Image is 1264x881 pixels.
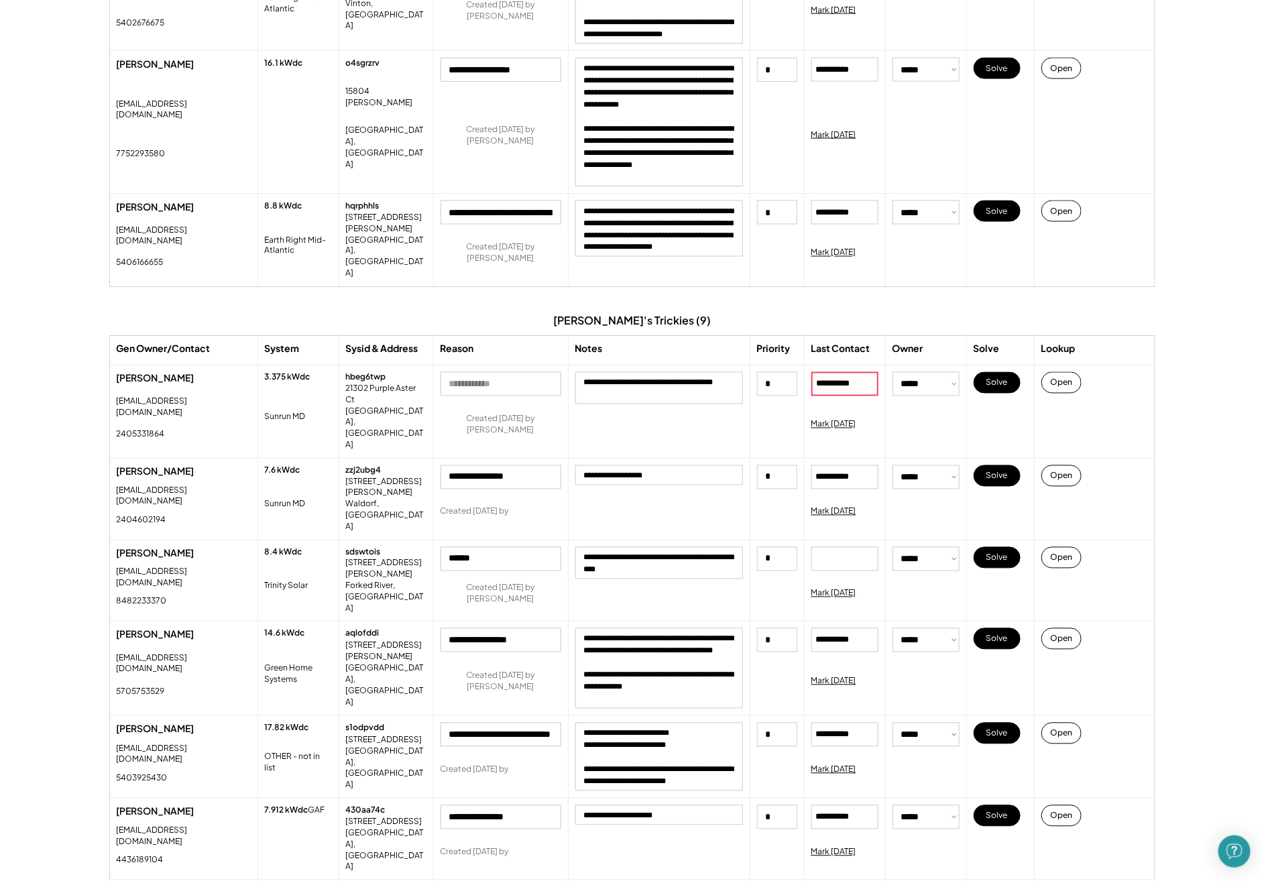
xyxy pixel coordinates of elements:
div: [GEOGRAPHIC_DATA], [GEOGRAPHIC_DATA] [346,235,426,280]
div: s1odpvdd [346,723,385,734]
div: [EMAIL_ADDRESS][DOMAIN_NAME] [117,225,251,247]
div: [PERSON_NAME]'s Trickies (9) [553,314,711,329]
button: Open [1041,723,1082,744]
div: 8.8 kWdc [265,200,302,212]
div: Created [DATE] by [441,506,509,518]
div: 14.6 kWdc [265,628,305,640]
div: [PERSON_NAME] [117,628,251,642]
div: 2404602194 [117,515,166,526]
button: Solve [974,628,1021,650]
div: Priority [757,343,791,356]
div: [EMAIL_ADDRESS][DOMAIN_NAME] [117,744,251,766]
div: 17.82 kWdc [265,723,309,734]
button: Solve [974,58,1021,79]
div: [PERSON_NAME] [117,465,251,479]
div: Last Contact [811,343,870,356]
div: Mark [DATE] [811,5,856,16]
div: Solve [974,343,1000,356]
div: 21302 Purple Aster Ct [346,384,426,406]
div: 5403925430 [117,773,168,784]
button: Solve [974,372,1021,394]
div: Mark [DATE] [811,764,856,776]
div: 430aa74c [346,805,386,817]
button: Solve [974,723,1021,744]
div: Mark [DATE] [811,129,856,141]
button: Solve [974,805,1021,827]
div: [GEOGRAPHIC_DATA], [GEOGRAPHIC_DATA] [346,663,426,708]
div: [PERSON_NAME] [117,547,251,561]
div: o4sgrzrv [346,58,380,69]
div: 8482233370 [117,596,167,607]
button: Open [1041,372,1082,394]
div: [STREET_ADDRESS][PERSON_NAME] [346,558,426,581]
button: Open [1041,465,1082,487]
div: Created [DATE] by [441,847,509,858]
div: [EMAIL_ADDRESS][DOMAIN_NAME] [117,567,251,589]
div: OTHER - not in list [265,752,332,774]
div: [PERSON_NAME] [117,200,251,214]
button: Solve [974,200,1021,222]
div: zzj2ubg4 [346,465,382,477]
div: Sunrun MD [265,499,306,510]
div: Mark [DATE] [811,506,856,518]
div: 5402676675 [117,17,165,29]
div: Sysid & Address [346,343,418,356]
div: Created [DATE] by [PERSON_NAME] [441,583,561,605]
div: Mark [DATE] [811,247,856,259]
button: Open [1041,805,1082,827]
div: System [265,343,300,356]
div: Gen Owner/Contact [117,343,211,356]
div: 5705753529 [117,687,165,698]
div: Reason [441,343,474,356]
div: [STREET_ADDRESS][PERSON_NAME] [346,212,426,235]
div: aqlofddi [346,628,380,640]
div: Mark [DATE] [811,676,856,687]
div: [GEOGRAPHIC_DATA], [GEOGRAPHIC_DATA] [346,406,426,451]
div: [EMAIL_ADDRESS][DOMAIN_NAME] [117,653,251,676]
div: 4436189104 [117,855,164,866]
div: 8.4 kWdc [265,547,302,559]
div: Mark [DATE] [811,419,856,430]
div: 2405331864 [117,429,165,440]
button: Open [1041,628,1082,650]
div: [PERSON_NAME] [117,723,251,736]
div: Created [DATE] by [PERSON_NAME] [441,242,561,265]
div: GAF [308,805,325,817]
button: Solve [974,465,1021,487]
div: [STREET_ADDRESS][PERSON_NAME] [346,477,426,500]
button: Open [1041,200,1082,222]
div: Forked River, [GEOGRAPHIC_DATA] [346,581,426,614]
div: [PERSON_NAME] [117,805,251,819]
div: [PERSON_NAME] [117,372,251,386]
button: Open [1041,58,1082,79]
div: Created [DATE] by [441,764,509,776]
div: 16.1 kWdc [265,58,303,69]
div: 15804 [PERSON_NAME] [346,86,426,109]
div: sdswtois [346,547,381,559]
div: Owner [893,343,923,356]
div: Created [DATE] by [PERSON_NAME] [441,414,561,436]
div: Lookup [1041,343,1076,356]
div: Notes [575,343,603,356]
button: Open [1041,547,1082,569]
div: hbeg6twp [346,372,386,384]
div: Created [DATE] by [PERSON_NAME] [441,670,561,693]
div: [EMAIL_ADDRESS][DOMAIN_NAME] [117,485,251,508]
div: [STREET_ADDRESS] [346,735,422,746]
div: Mark [DATE] [811,588,856,599]
div: Green Home Systems [265,663,332,686]
div: Mark [DATE] [811,847,856,858]
div: [GEOGRAPHIC_DATA], [GEOGRAPHIC_DATA] [346,828,426,873]
div: Open Intercom Messenger [1218,835,1251,868]
div: Earth Right Mid-Atlantic [265,235,332,257]
div: [STREET_ADDRESS][PERSON_NAME] [346,640,426,663]
div: Waldorf, [GEOGRAPHIC_DATA] [346,499,426,532]
div: 5406166655 [117,257,164,269]
div: Sunrun MD [265,412,306,423]
button: Solve [974,547,1021,569]
div: [GEOGRAPHIC_DATA], [GEOGRAPHIC_DATA] [346,125,426,170]
div: hqrphhls [346,200,380,212]
div: [EMAIL_ADDRESS][DOMAIN_NAME] [117,396,251,419]
div: 7752293580 [117,148,166,160]
div: 3.375 kWdc [265,372,310,384]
